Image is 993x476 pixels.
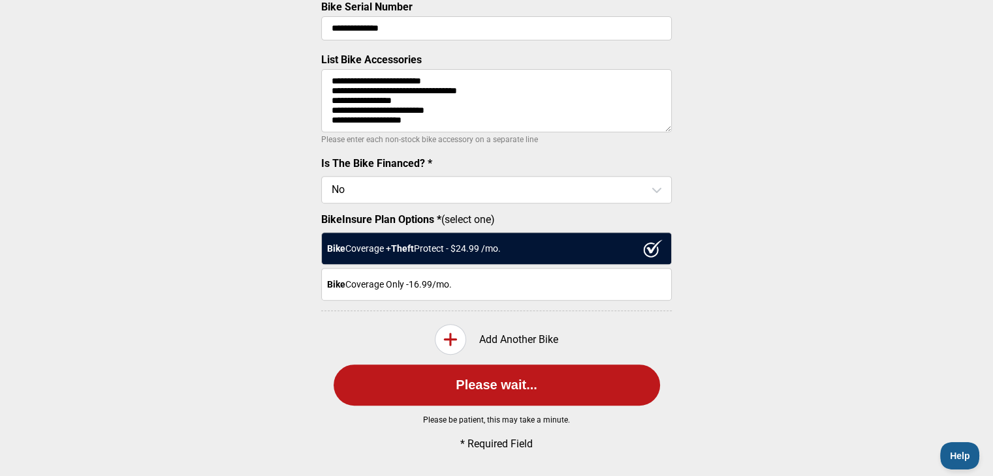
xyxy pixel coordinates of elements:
label: List Bike Accessories [321,53,422,66]
label: (select one) [321,213,672,226]
strong: Theft [391,243,414,254]
iframe: Toggle Customer Support [940,442,980,469]
button: Please wait... [334,364,660,406]
div: Coverage + Protect - $ 24.99 /mo. [321,232,672,265]
strong: BikeInsure Plan Options * [321,213,441,226]
label: Is The Bike Financed? * [321,157,432,170]
img: ux1sgP1Haf775SAghJI38DyDlYP+32lKFAAAAAElFTkSuQmCC [643,239,663,258]
label: Bike Serial Number [321,1,413,13]
strong: Bike [327,243,345,254]
div: Coverage Only - 16.99 /mo. [321,268,672,301]
p: Please enter each non-stock bike accessory on a separate line [321,132,672,147]
p: Please be patient, this may take a minute. [301,415,693,424]
div: Add Another Bike [321,324,672,355]
strong: Bike [327,279,345,290]
p: * Required Field [343,438,650,450]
